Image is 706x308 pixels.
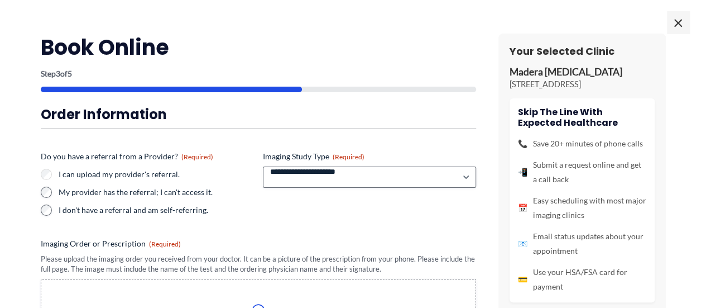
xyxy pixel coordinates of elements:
p: Madera [MEDICAL_DATA] [510,66,655,79]
legend: Do you have a referral from a Provider? [41,151,213,162]
li: Use your HSA/FSA card for payment [518,265,646,294]
span: 3 [56,69,60,78]
span: (Required) [181,153,213,161]
span: 💳 [518,272,527,287]
span: × [667,11,689,34]
span: 📧 [518,236,527,251]
div: Please upload the imaging order you received from your doctor. It can be a picture of the prescri... [41,254,476,274]
label: Imaging Order or Prescription [41,238,476,249]
span: (Required) [333,153,364,161]
label: My provider has the referral; I can't access it. [59,187,254,198]
span: (Required) [149,240,181,248]
p: [STREET_ADDRESS] [510,79,655,90]
span: 📞 [518,136,527,151]
h2: Book Online [41,34,476,61]
h3: Order Information [41,106,476,123]
span: 5 [68,69,72,78]
p: Step of [41,70,476,78]
li: Save 20+ minutes of phone calls [518,136,646,151]
li: Easy scheduling with most major imaging clinics [518,193,646,222]
label: Imaging Study Type [263,151,476,162]
span: 📅 [518,201,527,215]
li: Email status updates about your appointment [518,229,646,258]
label: I can upload my provider's referral. [59,169,254,180]
label: I don't have a referral and am self-referring. [59,205,254,216]
li: Submit a request online and get a call back [518,158,646,187]
h4: Skip the line with Expected Healthcare [518,107,646,128]
h3: Your Selected Clinic [510,45,655,58]
span: 📲 [518,165,527,179]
